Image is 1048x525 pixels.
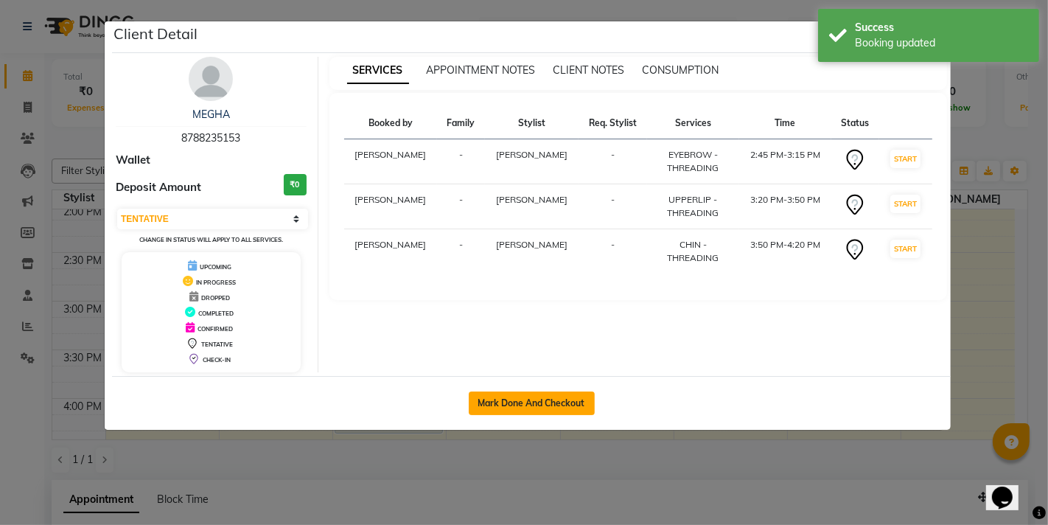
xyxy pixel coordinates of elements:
td: 3:50 PM-4:20 PM [739,229,831,274]
span: [PERSON_NAME] [496,149,567,160]
div: UPPERLIP - THREADING [656,193,731,220]
div: EYEBROW - THREADING [656,148,731,175]
button: START [890,195,921,213]
td: - [437,229,485,274]
th: Services [647,108,740,139]
th: Req. Stylist [579,108,647,139]
span: CONFIRMED [198,325,233,333]
td: 3:20 PM-3:50 PM [739,184,831,229]
span: COMPLETED [198,310,234,317]
div: Booking updated [855,35,1028,51]
td: - [579,139,647,184]
td: - [437,184,485,229]
th: Status [831,108,879,139]
td: - [579,229,647,274]
img: avatar [189,57,233,101]
span: 8788235153 [181,131,240,145]
span: APPOINTMENT NOTES [427,63,536,77]
th: Family [437,108,485,139]
h3: ₹0 [284,174,307,195]
th: Booked by [344,108,438,139]
td: [PERSON_NAME] [344,229,438,274]
span: Wallet [116,152,150,169]
th: Stylist [485,108,579,139]
span: CHECK-IN [203,356,231,364]
button: START [890,150,921,168]
div: CHIN - THREADING [656,238,731,265]
td: - [579,184,647,229]
a: MEGHA [192,108,230,121]
span: DROPPED [201,294,230,302]
span: [PERSON_NAME] [496,239,567,250]
span: CONSUMPTION [643,63,719,77]
span: TENTATIVE [201,341,233,348]
iframe: chat widget [986,466,1033,510]
span: SERVICES [347,58,409,84]
td: 2:45 PM-3:15 PM [739,139,831,184]
span: [PERSON_NAME] [496,194,567,205]
span: UPCOMING [200,263,231,271]
button: Mark Done And Checkout [469,392,595,415]
td: [PERSON_NAME] [344,139,438,184]
div: Success [855,20,1028,35]
td: [PERSON_NAME] [344,184,438,229]
td: - [437,139,485,184]
small: Change in status will apply to all services. [139,236,283,243]
span: IN PROGRESS [196,279,236,286]
span: Deposit Amount [116,179,201,196]
span: CLIENT NOTES [553,63,625,77]
h5: Client Detail [113,23,198,45]
button: START [890,240,921,258]
th: Time [739,108,831,139]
